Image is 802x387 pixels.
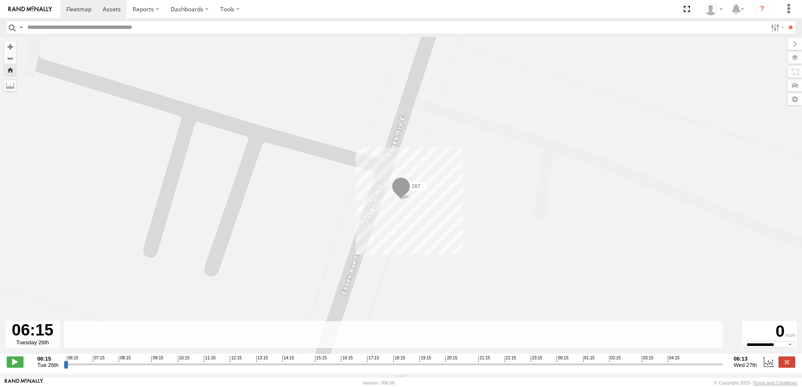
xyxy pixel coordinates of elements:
span: 06:15 [67,356,78,362]
span: 00:15 [557,356,568,362]
span: 14:15 [282,356,294,362]
span: 12:15 [230,356,242,362]
div: © Copyright 2025 - [714,380,797,385]
span: 20:15 [445,356,457,362]
span: Wed 27th Aug 2025 [734,362,757,368]
span: 09:15 [151,356,163,362]
strong: 06:15 [37,356,59,362]
label: Close [779,356,795,367]
span: 19:15 [419,356,431,362]
button: Zoom out [4,52,16,64]
span: 10:15 [178,356,190,362]
span: Tue 26th Aug 2025 [37,362,59,368]
label: Map Settings [788,93,802,105]
span: 01:15 [583,356,595,362]
label: Search Filter Options [768,21,786,34]
label: Play/Stop [7,356,23,367]
button: Zoom Home [4,64,16,75]
span: 04:15 [668,356,680,362]
img: rand-logo.svg [8,6,52,12]
span: 03:15 [642,356,654,362]
span: 07:15 [93,356,104,362]
a: Visit our Website [5,379,43,387]
div: 0 [743,322,795,341]
div: Sergio Bento [701,3,726,15]
span: 23:15 [531,356,542,362]
div: Version: 306.00 [363,380,395,385]
span: 13:15 [256,356,268,362]
button: Zoom in [4,41,16,52]
span: 16:15 [341,356,353,362]
span: 17:15 [367,356,379,362]
span: 15:15 [315,356,327,362]
span: 287 [412,183,420,189]
label: Measure [4,80,16,91]
span: 21:15 [478,356,490,362]
label: Search Query [18,21,24,34]
span: 11:15 [204,356,216,362]
span: 22:15 [505,356,516,362]
span: 18:15 [393,356,405,362]
strong: 06:13 [734,356,757,362]
span: 08:15 [119,356,130,362]
span: 02:15 [609,356,621,362]
a: Terms and Conditions [753,380,797,385]
i: ? [755,3,769,16]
